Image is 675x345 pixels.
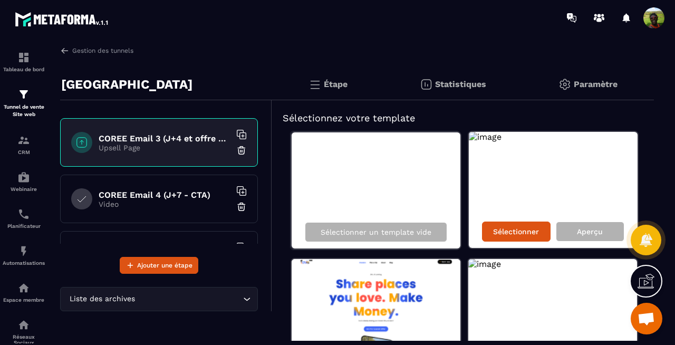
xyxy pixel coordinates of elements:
[17,319,30,331] img: social-network
[99,133,230,143] h6: COREE Email 3 (J+4 et offre spéciale)
[283,111,643,126] h5: Sélectionnez votre template
[236,202,247,212] img: trash
[469,132,502,142] img: image
[17,171,30,184] img: automations
[3,274,45,311] a: automationsautomationsEspace membre
[99,190,230,200] h6: COREE Email 4 (J+7 - CTA)
[15,9,110,28] img: logo
[3,149,45,155] p: CRM
[3,200,45,237] a: schedulerschedulerPlanificateur
[324,79,348,89] p: Étape
[3,260,45,266] p: Automatisations
[308,78,321,91] img: bars.0d591741.svg
[17,208,30,221] img: scheduler
[577,227,603,236] p: Aperçu
[99,200,230,208] p: Video
[631,303,662,334] a: Ouvrir le chat
[17,134,30,147] img: formation
[3,186,45,192] p: Webinaire
[3,237,45,274] a: automationsautomationsAutomatisations
[60,46,133,55] a: Gestion des tunnels
[3,223,45,229] p: Planificateur
[574,79,618,89] p: Paramètre
[468,259,501,269] img: image
[3,43,45,80] a: formationformationTableau de bord
[3,163,45,200] a: automationsautomationsWebinaire
[17,51,30,64] img: formation
[67,293,137,305] span: Liste des archives
[3,80,45,126] a: formationformationTunnel de vente Site web
[558,78,571,91] img: setting-gr.5f69749f.svg
[420,78,432,91] img: stats.20deebd0.svg
[3,297,45,303] p: Espace membre
[17,245,30,257] img: automations
[60,287,258,311] div: Search for option
[321,228,431,236] p: Sélectionner un template vide
[493,227,539,236] p: Sélectionner
[99,143,230,152] p: Upsell Page
[435,79,486,89] p: Statistiques
[137,260,192,271] span: Ajouter une étape
[3,66,45,72] p: Tableau de bord
[3,126,45,163] a: formationformationCRM
[120,257,198,274] button: Ajouter une étape
[60,46,70,55] img: arrow
[61,74,192,95] p: [GEOGRAPHIC_DATA]
[236,145,247,156] img: trash
[17,88,30,101] img: formation
[3,103,45,118] p: Tunnel de vente Site web
[17,282,30,294] img: automations
[137,293,240,305] input: Search for option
